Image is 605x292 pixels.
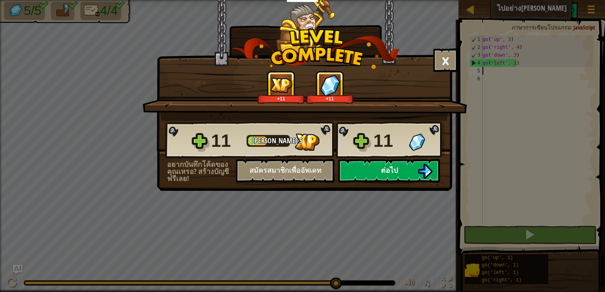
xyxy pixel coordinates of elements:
div: +11 [308,96,352,102]
span: ต่อไป [381,165,398,175]
button: ต่อไป [338,159,440,183]
img: อัญมณีที่ได้มา [320,74,340,96]
div: อยากบันทึกโค้ดของคุณเหรอ? สร้างบัญชีฟรีเลย! [167,161,236,182]
span: 5 [299,136,302,146]
button: × [433,48,458,72]
button: สมัครสมาชิกเพื่ออัพเดท [236,159,334,183]
img: ต่อไป [418,164,432,179]
div: +11 [259,96,303,102]
img: XP ที่ได้รับ [270,78,292,93]
img: level_complete.png [231,29,400,69]
div: 11 [373,128,404,153]
img: อัญมณีที่ได้มา [409,133,425,151]
img: XP ที่ได้รับ [295,133,319,151]
div: 11 [211,128,242,153]
span: [PERSON_NAME] [252,136,299,146]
